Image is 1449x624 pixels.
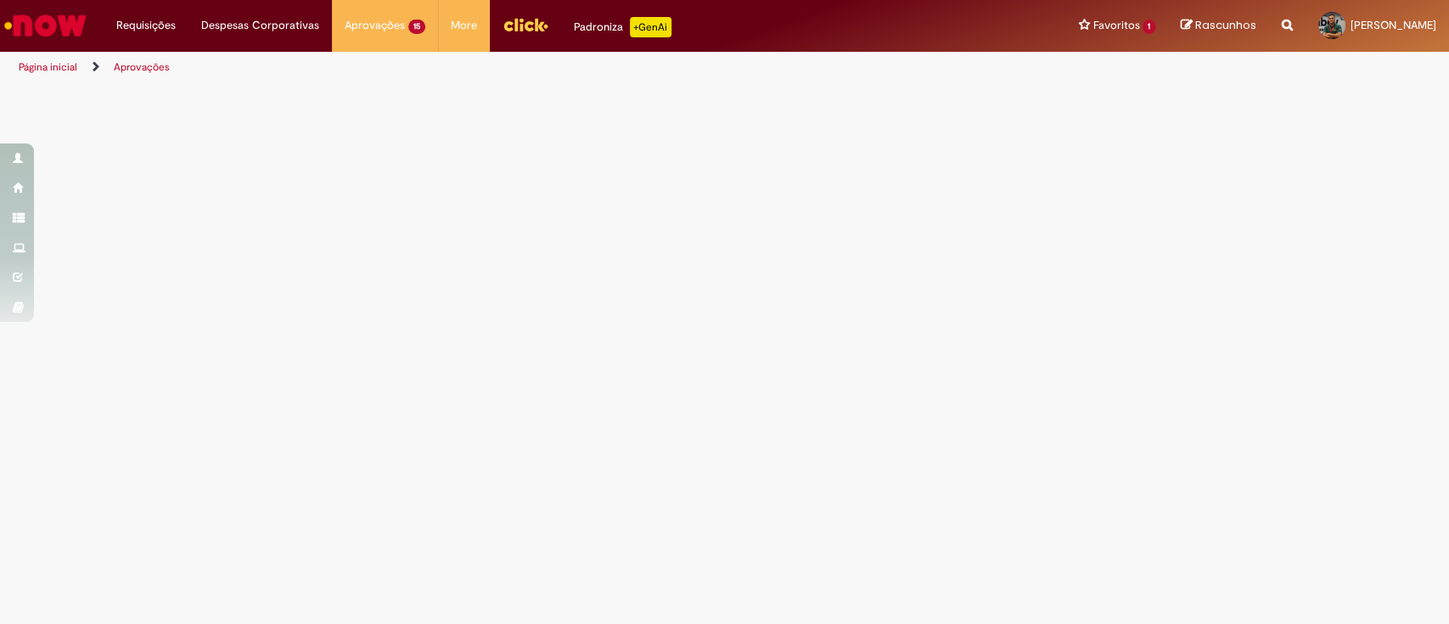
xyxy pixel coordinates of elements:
[345,17,405,34] span: Aprovações
[408,20,425,34] span: 15
[1181,18,1256,34] a: Rascunhos
[116,17,176,34] span: Requisições
[1351,18,1436,32] span: [PERSON_NAME]
[503,12,548,37] img: click_logo_yellow_360x200.png
[451,17,477,34] span: More
[630,17,671,37] p: +GenAi
[13,52,953,83] ul: Trilhas de página
[114,60,170,74] a: Aprovações
[1143,20,1155,34] span: 1
[2,8,89,42] img: ServiceNow
[1195,17,1256,33] span: Rascunhos
[19,60,77,74] a: Página inicial
[574,17,671,37] div: Padroniza
[201,17,319,34] span: Despesas Corporativas
[1092,17,1139,34] span: Favoritos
